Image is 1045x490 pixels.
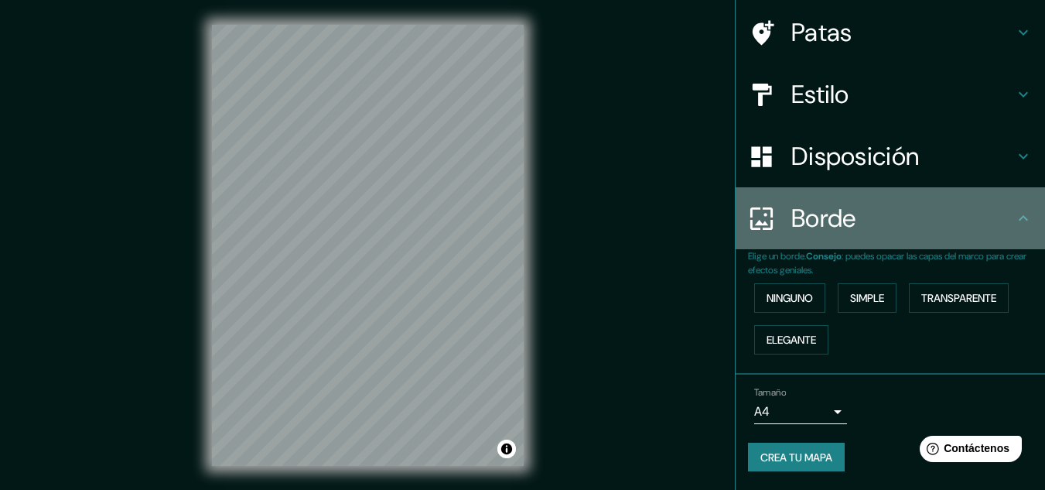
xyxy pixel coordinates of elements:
[909,283,1009,313] button: Transparente
[748,250,806,262] font: Elige un borde.
[736,2,1045,63] div: Patas
[850,291,884,305] font: Simple
[791,78,849,111] font: Estilo
[736,63,1045,125] div: Estilo
[921,291,996,305] font: Transparente
[838,283,896,313] button: Simple
[754,403,770,420] font: A4
[754,283,825,313] button: Ninguno
[791,140,919,173] font: Disposición
[736,187,1045,249] div: Borde
[806,250,842,262] font: Consejo
[907,430,1028,473] iframe: Lanzador de widgets de ayuda
[748,250,1026,276] font: : puedes opacar las capas del marco para crear efectos geniales.
[212,25,524,466] canvas: Mapa
[736,125,1045,187] div: Disposición
[791,202,856,235] font: Borde
[754,386,786,399] font: Tamaño
[791,16,852,49] font: Patas
[760,451,832,464] font: Crea tu mapa
[767,333,816,347] font: Elegante
[754,325,828,355] button: Elegante
[497,440,516,458] button: Activar o desactivar atribución
[767,291,813,305] font: Ninguno
[748,443,845,472] button: Crea tu mapa
[754,399,847,424] div: A4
